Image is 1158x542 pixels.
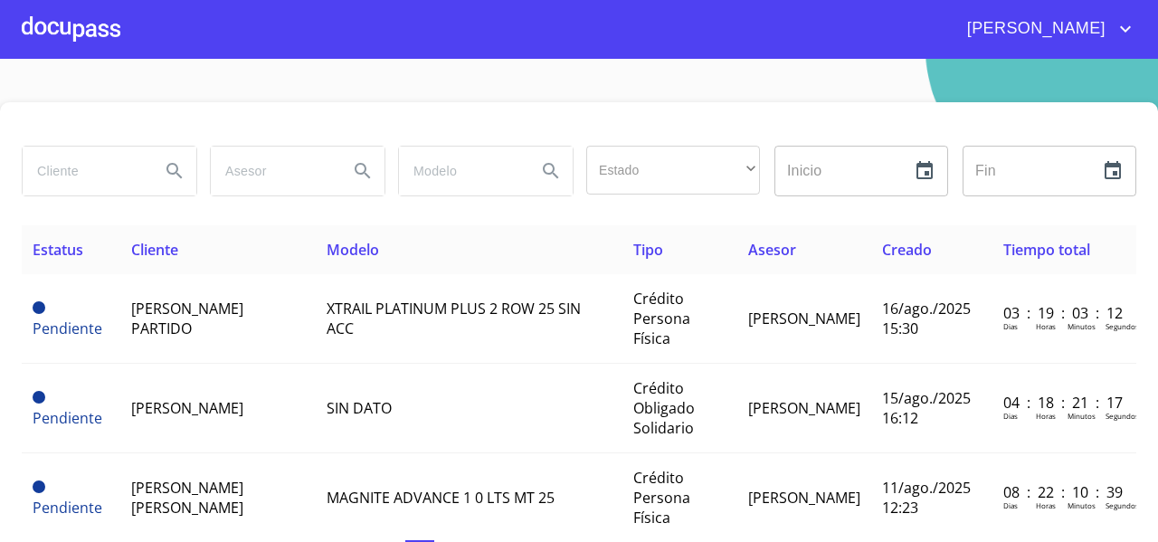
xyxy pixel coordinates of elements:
[529,149,573,193] button: Search
[633,289,690,348] span: Crédito Persona Física
[748,488,860,508] span: [PERSON_NAME]
[131,299,243,338] span: [PERSON_NAME] PARTIDO
[341,149,384,193] button: Search
[1068,321,1096,331] p: Minutos
[882,478,971,518] span: 11/ago./2025 12:23
[882,240,932,260] span: Creado
[1068,411,1096,421] p: Minutos
[1003,240,1090,260] span: Tiempo total
[33,391,45,404] span: Pendiente
[33,498,102,518] span: Pendiente
[33,301,45,314] span: Pendiente
[882,388,971,428] span: 15/ago./2025 16:12
[211,147,334,195] input: search
[1003,411,1018,421] p: Dias
[1106,321,1139,331] p: Segundos
[882,299,971,338] span: 16/ago./2025 15:30
[131,478,243,518] span: [PERSON_NAME] [PERSON_NAME]
[633,240,663,260] span: Tipo
[1036,500,1056,510] p: Horas
[1068,500,1096,510] p: Minutos
[1003,500,1018,510] p: Dias
[1003,321,1018,331] p: Dias
[33,408,102,428] span: Pendiente
[131,398,243,418] span: [PERSON_NAME]
[153,149,196,193] button: Search
[1003,393,1125,413] p: 04 : 18 : 21 : 17
[399,147,522,195] input: search
[1003,303,1125,323] p: 03 : 19 : 03 : 12
[327,299,581,338] span: XTRAIL PLATINUM PLUS 2 ROW 25 SIN ACC
[1003,482,1125,502] p: 08 : 22 : 10 : 39
[327,488,555,508] span: MAGNITE ADVANCE 1 0 LTS MT 25
[954,14,1115,43] span: [PERSON_NAME]
[1106,500,1139,510] p: Segundos
[633,378,695,438] span: Crédito Obligado Solidario
[633,468,690,528] span: Crédito Persona Física
[131,240,178,260] span: Cliente
[327,240,379,260] span: Modelo
[748,240,796,260] span: Asesor
[1106,411,1139,421] p: Segundos
[33,240,83,260] span: Estatus
[586,146,760,195] div: ​
[748,309,860,328] span: [PERSON_NAME]
[33,319,102,338] span: Pendiente
[327,398,392,418] span: SIN DATO
[954,14,1136,43] button: account of current user
[1036,411,1056,421] p: Horas
[23,147,146,195] input: search
[33,480,45,493] span: Pendiente
[748,398,860,418] span: [PERSON_NAME]
[1036,321,1056,331] p: Horas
